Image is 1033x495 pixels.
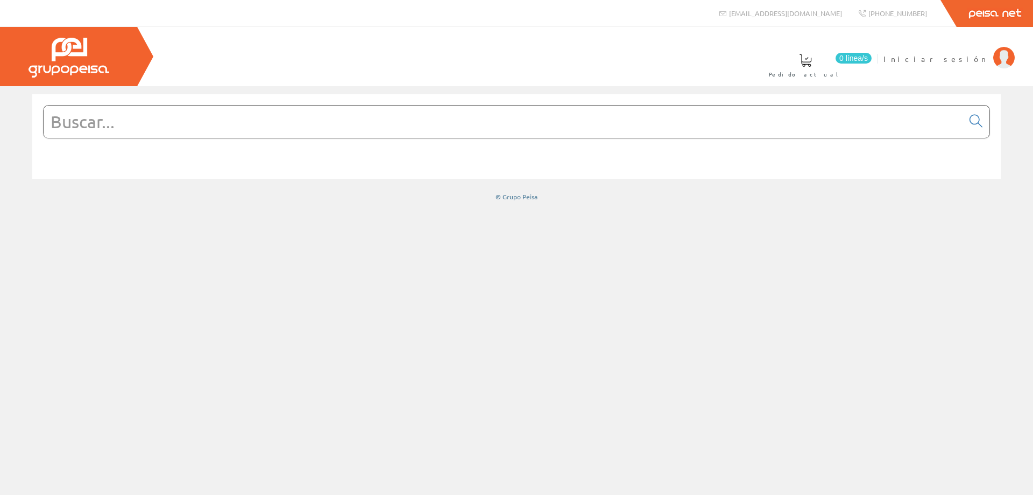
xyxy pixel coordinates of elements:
[868,9,927,18] span: [PHONE_NUMBER]
[883,53,988,64] span: Iniciar sesión
[729,9,842,18] span: [EMAIL_ADDRESS][DOMAIN_NAME]
[836,53,872,64] span: 0 línea/s
[769,69,842,80] span: Pedido actual
[883,45,1015,55] a: Iniciar sesión
[32,192,1001,201] div: © Grupo Peisa
[29,38,109,78] img: Grupo Peisa
[44,106,963,138] input: Buscar...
